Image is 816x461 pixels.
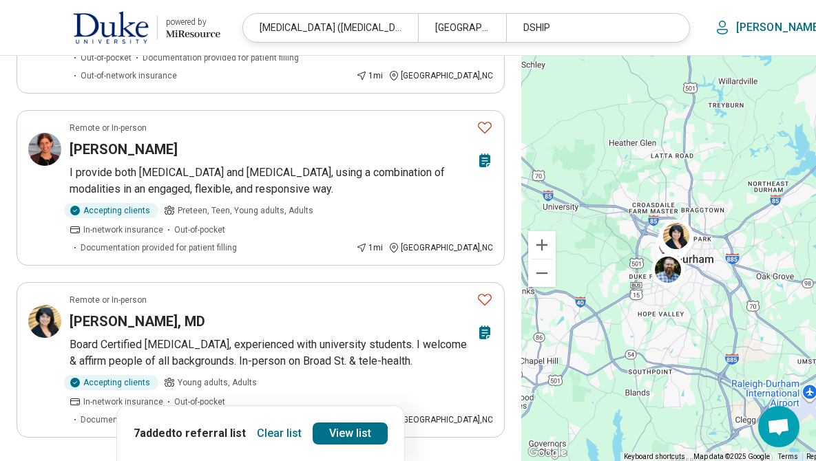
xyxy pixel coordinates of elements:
[83,224,163,236] span: In-network insurance
[81,52,132,64] span: Out-of-pocket
[81,414,237,426] span: Documentation provided for patient filling
[73,11,149,44] img: Duke University
[64,375,158,390] div: Accepting clients
[528,259,556,287] button: Zoom out
[70,336,493,369] p: Board Certified [MEDICAL_DATA], experienced with university students. I welcome & affirm people o...
[178,376,257,389] span: Young adults, Adults
[174,396,225,408] span: Out-of-pocket
[251,422,307,444] button: Clear list
[81,69,177,82] span: Out-of-network insurance
[506,14,681,42] div: DSHIP
[166,16,220,28] div: powered by
[658,224,691,257] div: 2
[83,396,163,408] span: In-network insurance
[178,204,313,217] span: Preteen, Teen, Young adults, Adults
[143,52,299,64] span: Documentation provided for patient filling
[778,453,798,460] a: Terms
[356,69,383,82] div: 1 mi
[134,425,246,442] p: 7 added
[388,69,493,82] div: [GEOGRAPHIC_DATA] , NC
[64,203,158,218] div: Accepting clients
[171,427,246,440] span: to referral list
[243,14,418,42] div: [MEDICAL_DATA] ([MEDICAL_DATA]), Licensed Clinical Mental Health Counselor (LCMHC), Licensed Clin...
[70,312,205,331] h3: [PERSON_NAME], MD
[70,164,493,197] p: I provide both [MEDICAL_DATA] and [MEDICAL_DATA], using a combination of modalities in an engaged...
[81,242,237,254] span: Documentation provided for patient filling
[70,122,147,134] p: Remote or In-person
[356,242,383,254] div: 1 mi
[388,242,493,254] div: [GEOGRAPHIC_DATA] , NC
[22,11,220,44] a: Duke Universitypowered by
[528,231,556,259] button: Zoom in
[471,286,499,314] button: Favorite
[693,453,770,460] span: Map data ©2025 Google
[388,414,493,426] div: [GEOGRAPHIC_DATA] , NC
[313,422,388,444] a: View list
[174,224,225,236] span: Out-of-pocket
[471,114,499,142] button: Favorite
[418,14,505,42] div: [GEOGRAPHIC_DATA], [GEOGRAPHIC_DATA]
[758,406,799,447] a: Open chat
[70,140,178,159] h3: [PERSON_NAME]
[70,294,147,306] p: Remote or In-person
